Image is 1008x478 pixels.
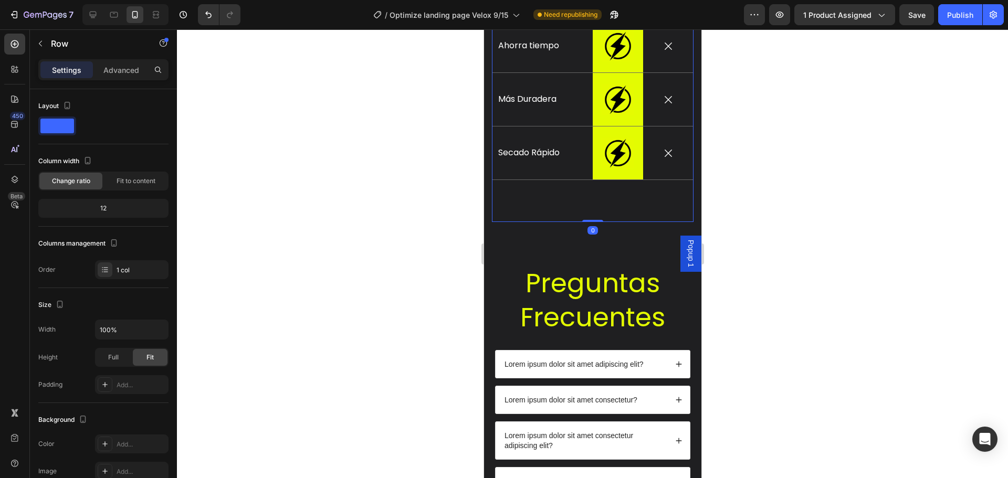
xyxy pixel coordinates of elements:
[52,176,90,186] span: Change ratio
[38,439,55,449] div: Color
[96,320,168,339] input: Auto
[38,298,66,312] div: Size
[38,413,89,427] div: Background
[38,154,94,168] div: Column width
[51,37,140,50] p: Row
[899,4,934,25] button: Save
[117,467,166,476] div: Add...
[103,65,139,76] p: Advanced
[40,201,166,216] div: 12
[38,99,73,113] div: Layout
[38,237,120,251] div: Columns management
[938,4,982,25] button: Publish
[385,9,387,20] span: /
[38,380,62,389] div: Padding
[108,353,119,362] span: Full
[117,176,155,186] span: Fit to content
[198,4,240,25] div: Undo/Redo
[38,325,56,334] div: Width
[4,4,78,25] button: 7
[52,65,81,76] p: Settings
[117,265,166,275] div: 1 col
[908,10,926,19] span: Save
[803,9,871,20] span: 1 product assigned
[390,9,508,20] span: Optimize landing page Velox 9/15
[20,447,181,466] p: Lorem ipsum dolor sit amet consectetur adipiscing?
[38,265,56,274] div: Order
[69,8,73,21] p: 7
[38,353,58,362] div: Height
[8,192,25,200] div: Beta
[10,112,25,120] div: 450
[972,427,997,452] div: Open Intercom Messenger
[117,380,166,390] div: Add...
[484,29,701,478] iframe: Design area
[146,353,154,362] span: Fit
[794,4,895,25] button: 1 product assigned
[544,10,597,19] span: Need republishing
[38,466,57,476] div: Image
[117,440,166,449] div: Add...
[947,9,973,20] div: Publish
